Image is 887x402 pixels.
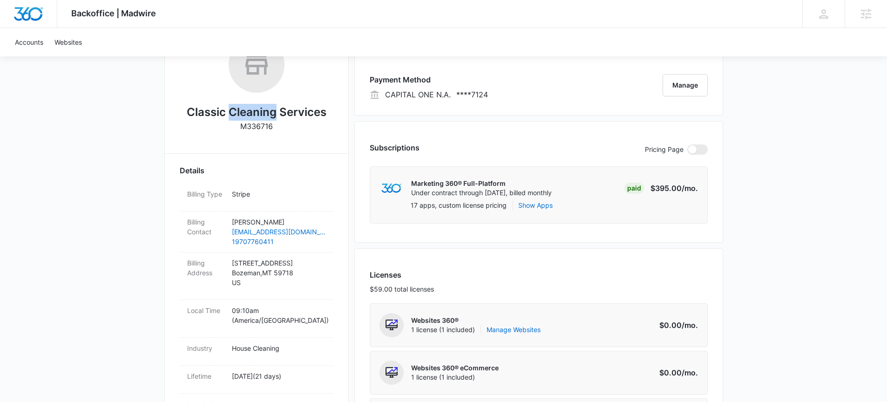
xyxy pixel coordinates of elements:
button: Show Apps [518,200,553,210]
span: /mo. [682,184,698,193]
a: 19707760411 [232,237,326,246]
a: Manage Websites [487,325,541,334]
p: Marketing 360® Full-Platform [411,179,552,188]
p: [DATE] ( 21 days ) [232,371,326,381]
p: $59.00 total licenses [370,284,434,294]
p: [STREET_ADDRESS] Bozeman , MT 59718 US [232,258,326,287]
div: Local Time09:10am (America/[GEOGRAPHIC_DATA]) [180,300,333,338]
a: [EMAIL_ADDRESS][DOMAIN_NAME] [232,227,326,237]
span: Details [180,165,204,176]
a: Accounts [9,28,49,56]
span: Backoffice | Madwire [71,8,156,18]
p: M336716 [240,121,273,132]
dt: Lifetime [187,371,224,381]
div: Billing Address[STREET_ADDRESS]Bozeman,MT 59718US [180,252,333,300]
h3: Licenses [370,269,434,280]
p: Pricing Page [645,144,684,155]
p: House Cleaning [232,343,326,353]
span: 1 license (1 included) [411,325,541,334]
p: [PERSON_NAME] [232,217,326,227]
p: Websites 360® eCommerce [411,363,499,373]
dt: Local Time [187,306,224,315]
p: 17 apps, custom license pricing [411,200,507,210]
div: Lifetime[DATE](21 days) [180,366,333,394]
dt: Billing Address [187,258,224,278]
h3: Payment Method [370,74,488,85]
div: IndustryHouse Cleaning [180,338,333,366]
span: /mo. [682,368,698,377]
img: marketing360Logo [381,184,401,193]
a: Websites [49,28,88,56]
p: 09:10am ( America/[GEOGRAPHIC_DATA] ) [232,306,326,325]
p: CAPITAL ONE N.A. [385,89,451,100]
h2: Classic Cleaning Services [187,104,326,121]
span: 1 license (1 included) [411,373,499,382]
div: Billing TypeStripe [180,184,333,211]
p: $0.00 [654,367,698,378]
p: Websites 360® [411,316,541,325]
h3: Subscriptions [370,142,420,153]
div: Billing Contact[PERSON_NAME][EMAIL_ADDRESS][DOMAIN_NAME]19707760411 [180,211,333,252]
p: Under contract through [DATE], billed monthly [411,188,552,198]
p: $395.00 [650,183,698,194]
span: /mo. [682,320,698,330]
div: Paid [624,183,644,194]
dt: Billing Type [187,189,224,199]
dt: Industry [187,343,224,353]
button: Manage [663,74,708,96]
p: Stripe [232,189,326,199]
dt: Billing Contact [187,217,224,237]
p: $0.00 [654,320,698,331]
